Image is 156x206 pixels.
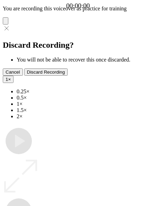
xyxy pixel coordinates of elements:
li: 0.25× [17,88,153,95]
h2: Discard Recording? [3,40,153,50]
p: You are recording this voiceover as practice for training [3,6,153,12]
li: 2× [17,113,153,120]
li: You will not be able to recover this once discarded. [17,57,153,63]
a: 00:00:00 [66,2,90,10]
li: 1× [17,101,153,107]
li: 0.5× [17,95,153,101]
button: Discard Recording [24,68,68,76]
span: 1 [6,77,8,82]
button: Cancel [3,68,23,76]
li: 1.5× [17,107,153,113]
button: 1× [3,76,14,83]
